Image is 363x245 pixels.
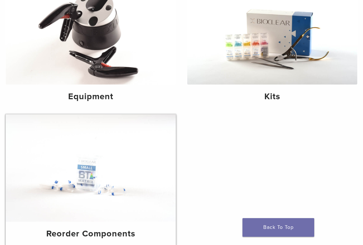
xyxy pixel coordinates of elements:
[193,90,352,103] h4: Kits
[11,90,170,103] h4: Equipment
[11,227,170,240] h4: Reorder Components
[6,114,176,245] a: Reorder Components
[6,114,176,222] img: Reorder Components
[242,218,314,237] a: Back To Top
